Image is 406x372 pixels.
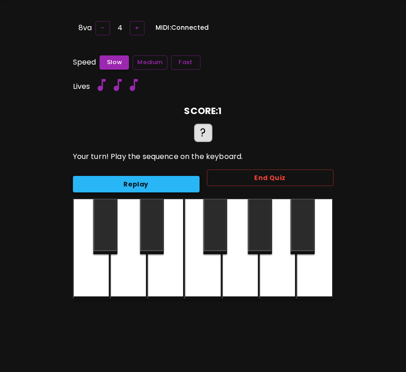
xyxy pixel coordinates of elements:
button: Replay [73,176,200,193]
h6: Lives [73,80,90,93]
h6: 4 [117,22,122,34]
button: End Quiz [207,170,334,186]
h6: MIDI: Connected [156,23,209,33]
div: ? [194,124,212,142]
button: Medium [133,55,167,70]
button: Fast [171,55,200,70]
p: Your turn! Play the sequence on the keyboard. [73,151,334,162]
button: Slow [100,55,129,70]
button: + [130,21,145,35]
h6: SCORE: 1 [73,104,334,118]
button: – [95,21,110,35]
h6: Speed [73,56,96,69]
h6: 8va [78,22,92,34]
